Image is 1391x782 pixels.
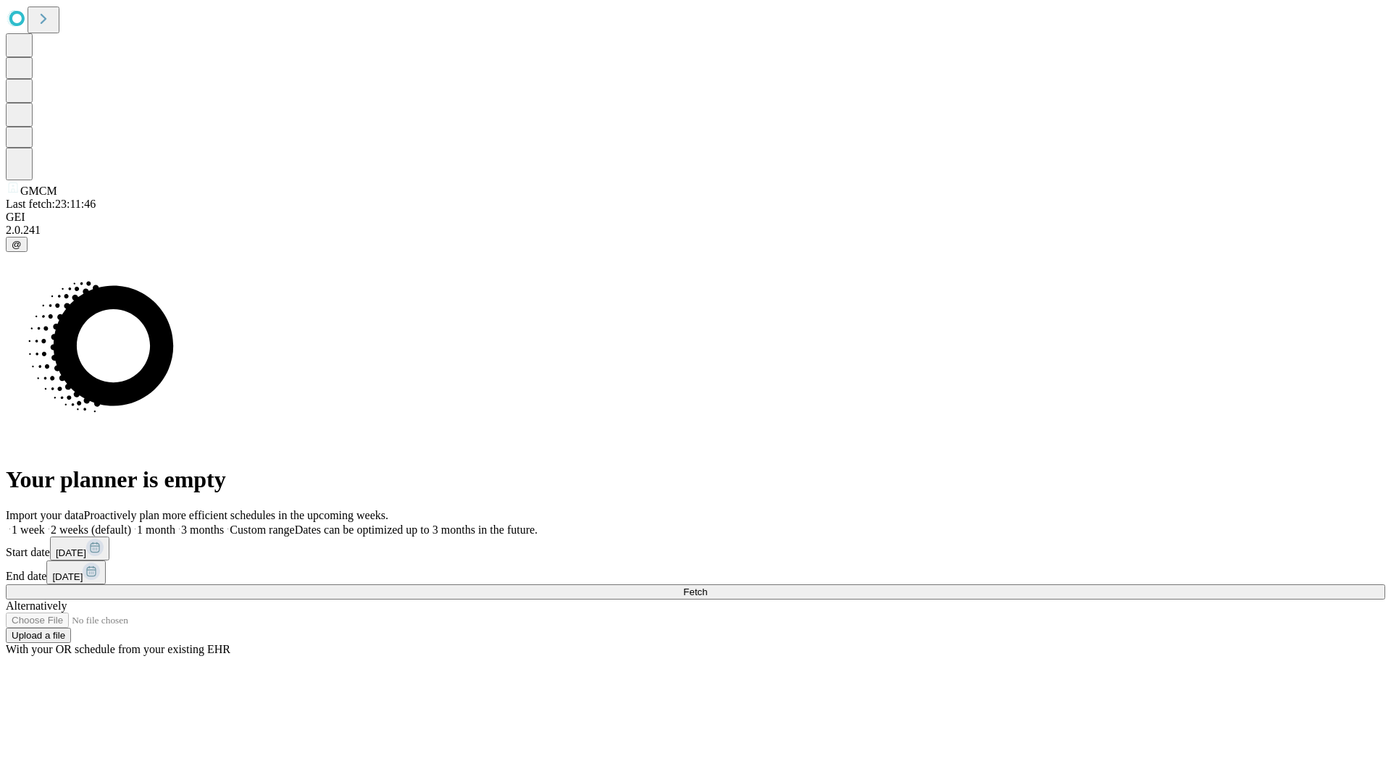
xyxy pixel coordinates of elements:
[46,560,106,584] button: [DATE]
[295,524,538,536] span: Dates can be optimized up to 3 months in the future.
[6,466,1385,493] h1: Your planner is empty
[12,239,22,250] span: @
[181,524,224,536] span: 3 months
[137,524,175,536] span: 1 month
[6,643,230,655] span: With your OR schedule from your existing EHR
[51,524,131,536] span: 2 weeks (default)
[52,571,83,582] span: [DATE]
[6,224,1385,237] div: 2.0.241
[6,211,1385,224] div: GEI
[50,537,109,560] button: [DATE]
[12,524,45,536] span: 1 week
[230,524,294,536] span: Custom range
[6,537,1385,560] div: Start date
[6,584,1385,600] button: Fetch
[6,628,71,643] button: Upload a file
[20,185,57,197] span: GMCM
[84,509,388,521] span: Proactively plan more efficient schedules in the upcoming weeks.
[6,600,67,612] span: Alternatively
[6,509,84,521] span: Import your data
[6,560,1385,584] div: End date
[6,237,28,252] button: @
[6,198,96,210] span: Last fetch: 23:11:46
[56,547,86,558] span: [DATE]
[683,586,707,597] span: Fetch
